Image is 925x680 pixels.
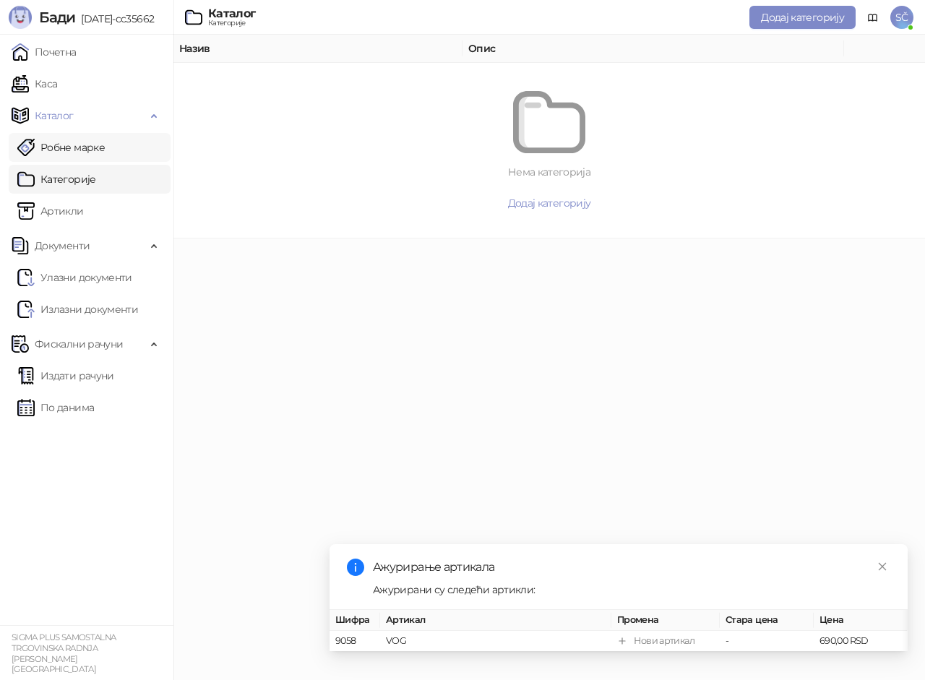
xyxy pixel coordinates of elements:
[17,197,84,225] a: ArtikliАртикли
[874,559,890,574] a: Close
[508,197,591,210] span: Додај категорију
[380,610,611,631] th: Артикал
[17,295,138,324] a: Излазни документи
[208,8,256,20] div: Каталог
[12,38,77,66] a: Почетна
[12,69,57,98] a: Каса
[611,610,720,631] th: Промена
[462,35,844,63] th: Опис
[814,631,908,652] td: 690,00 RSD
[202,164,896,180] div: Нема категорија
[861,6,885,29] a: Документација
[39,9,75,26] span: Бади
[380,631,611,652] td: VOG
[35,101,74,130] span: Каталог
[347,559,364,576] span: info-circle
[173,35,462,63] th: Назив
[9,6,32,29] img: Logo
[17,361,114,390] a: Издати рачуни
[814,610,908,631] th: Цена
[373,559,890,576] div: Ажурирање артикала
[330,610,380,631] th: Шифра
[373,582,890,598] div: Ажурирани су следећи артикли:
[749,6,856,29] button: Додај категорију
[17,165,96,194] a: Категорије
[17,393,94,422] a: По данима
[330,631,380,652] td: 9058
[761,11,844,24] span: Додај категорију
[877,561,887,572] span: close
[35,330,123,358] span: Фискални рачуни
[17,263,132,292] a: Ulazni dokumentiУлазни документи
[634,634,694,648] div: Нови артикал
[208,20,256,27] div: Категорије
[17,133,105,162] a: Робне марке
[35,231,90,260] span: Документи
[75,12,154,25] span: [DATE]-cc35662
[720,610,814,631] th: Стара цена
[12,632,116,674] small: SIGMA PLUS SAMOSTALNA TRGOVINSKA RADNJA [PERSON_NAME] [GEOGRAPHIC_DATA]
[720,631,814,652] td: -
[890,6,913,29] span: SČ
[202,191,896,215] button: Додај категорију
